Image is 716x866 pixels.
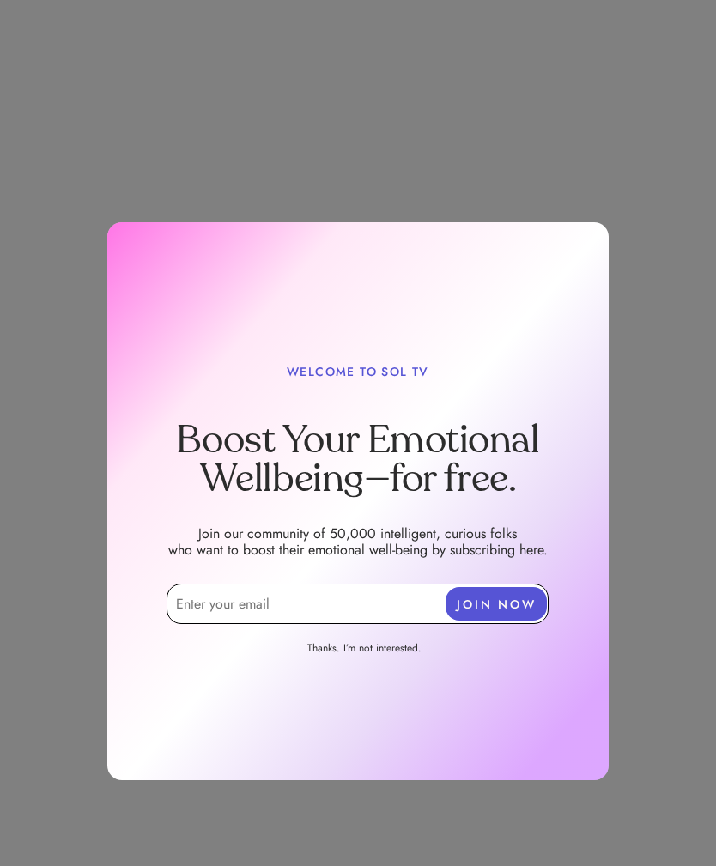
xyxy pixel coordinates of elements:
p: Join our community of 50,000 intelligent, curious folks who want to boost their emotional well-be... [121,525,595,558]
button: JOIN NOW [446,587,547,621]
h1: Boost Your Emotional Wellbeing—for free. [121,422,595,500]
p: WELCOME TO SOL TV [121,365,595,379]
input: Enter your email [167,584,549,624]
a: Thanks. I’m not interested. [265,641,463,660]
